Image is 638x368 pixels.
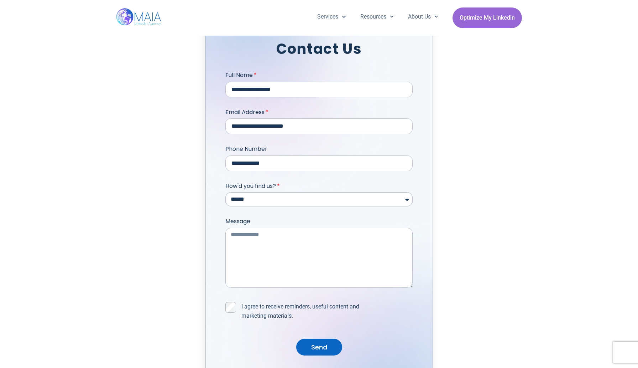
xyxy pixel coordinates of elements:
label: Full Name [225,71,257,81]
a: Optimize My Linkedin [453,7,522,28]
a: Resources [353,7,401,26]
label: Phone Number [225,145,267,155]
label: Email Address [225,108,268,118]
button: Send [296,339,342,356]
a: About Us [401,7,445,26]
span: Send [311,342,327,352]
label: I agree to receive reminders, useful content and marketing materials. [241,302,375,321]
h2: Contact Us [225,38,413,60]
label: Message [225,217,250,228]
label: How'd you find us? [225,182,280,192]
nav: Menu [310,7,445,26]
span: Optimize My Linkedin [460,11,515,25]
form: New Form [225,71,413,366]
a: Services [310,7,353,26]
